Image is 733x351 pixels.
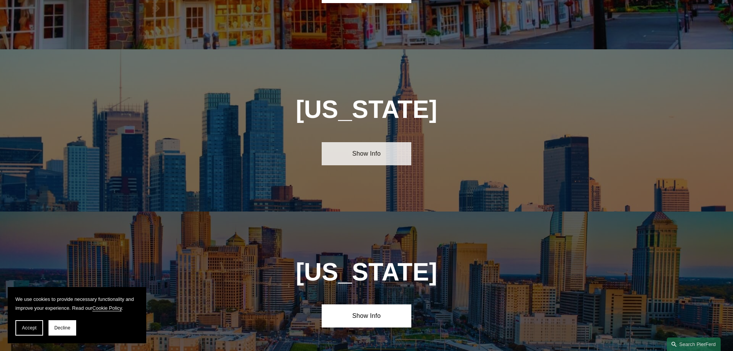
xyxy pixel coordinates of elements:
[322,304,411,327] a: Show Info
[15,320,43,336] button: Accept
[667,338,721,351] a: Search this site
[8,287,146,343] section: Cookie banner
[254,96,479,124] h1: [US_STATE]
[322,142,411,165] a: Show Info
[48,320,76,336] button: Decline
[15,295,139,312] p: We use cookies to provide necessary functionality and improve your experience. Read our .
[92,305,122,311] a: Cookie Policy
[22,325,37,331] span: Accept
[254,258,479,286] h1: [US_STATE]
[54,325,70,331] span: Decline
